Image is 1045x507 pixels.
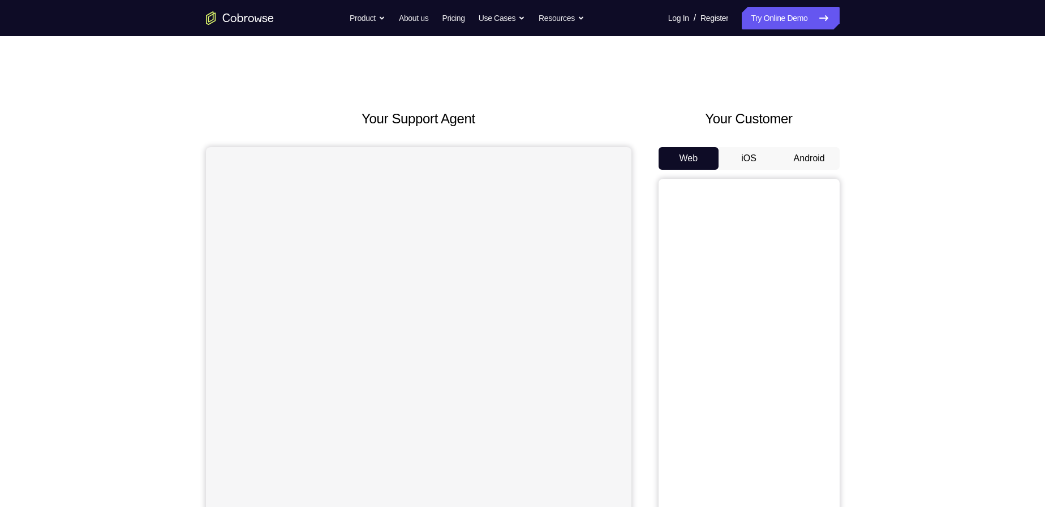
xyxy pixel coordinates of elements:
[399,7,428,29] a: About us
[479,7,525,29] button: Use Cases
[719,147,779,170] button: iOS
[206,11,274,25] a: Go to the home page
[700,7,728,29] a: Register
[350,7,385,29] button: Product
[694,11,696,25] span: /
[442,7,465,29] a: Pricing
[779,147,840,170] button: Android
[742,7,839,29] a: Try Online Demo
[659,109,840,129] h2: Your Customer
[659,147,719,170] button: Web
[539,7,584,29] button: Resources
[668,7,689,29] a: Log In
[206,109,631,129] h2: Your Support Agent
